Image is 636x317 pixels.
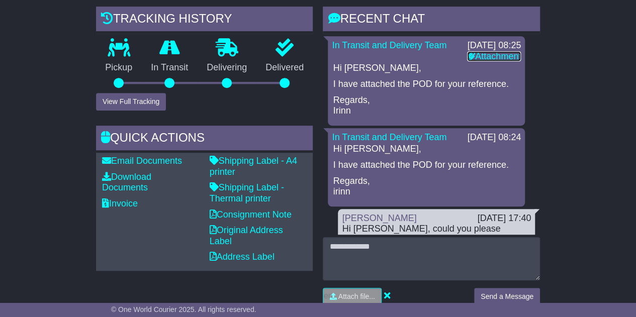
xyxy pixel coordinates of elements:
a: Attachment [467,51,521,61]
a: Shipping Label - Thermal printer [210,182,284,203]
a: Consignment Note [210,209,292,220]
button: View Full Tracking [96,93,166,111]
a: Shipping Label - A4 printer [210,156,297,177]
a: In Transit and Delivery Team [332,40,446,50]
a: Original Address Label [210,225,283,246]
a: Invoice [102,198,138,208]
p: Hi [PERSON_NAME], [333,144,520,155]
div: [DATE] 08:24 [467,132,521,143]
div: [DATE] 08:25 [467,40,521,51]
span: © One World Courier 2025. All rights reserved. [111,305,256,313]
p: In Transit [142,62,198,73]
a: Download Documents [102,172,151,193]
p: Delivered [256,62,313,73]
a: Address Label [210,252,275,262]
button: Send a Message [474,288,540,305]
p: I have attached the POD for your reference. [333,79,520,90]
div: Quick Actions [96,126,313,153]
div: Hi [PERSON_NAME], could you please forward a signed POD. [342,224,531,245]
a: [PERSON_NAME] [342,213,416,223]
div: RECENT CHAT [323,7,540,34]
p: I have attached the POD for your reference. [333,160,520,171]
div: [DATE] 17:40 [477,213,531,224]
a: Email Documents [102,156,182,166]
p: Regards, irinn [333,176,520,197]
a: In Transit and Delivery Team [332,132,446,142]
p: Delivering [198,62,256,73]
div: Tracking history [96,7,313,34]
p: Regards, Irinn [333,95,520,117]
p: Hi [PERSON_NAME], [333,63,520,74]
p: Pickup [96,62,142,73]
